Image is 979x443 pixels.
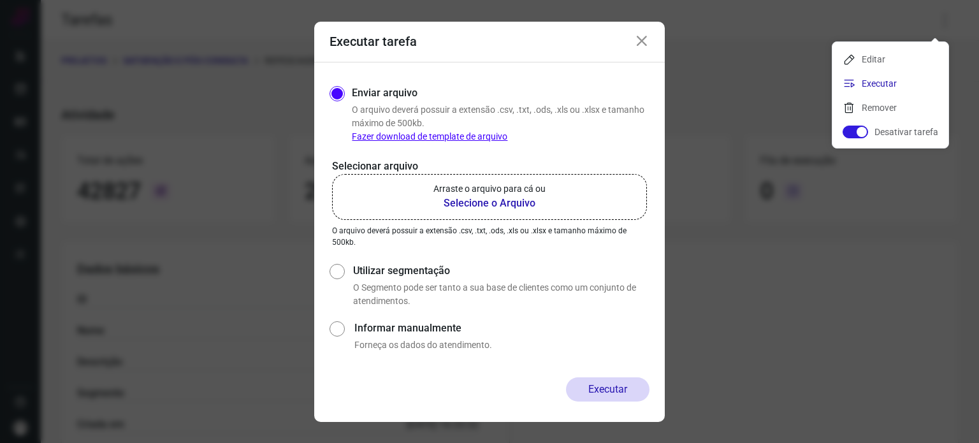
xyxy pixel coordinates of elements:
p: O arquivo deverá possuir a extensão .csv, .txt, .ods, .xls ou .xlsx e tamanho máximo de 500kb. [332,225,647,248]
a: Fazer download de template de arquivo [352,131,507,142]
p: Forneça os dados do atendimento. [354,338,649,352]
li: Editar [832,49,948,69]
li: Executar [832,73,948,94]
li: Remover [832,98,948,118]
li: Desativar tarefa [832,122,948,142]
b: Selecione o Arquivo [433,196,546,211]
label: Enviar arquivo [352,85,417,101]
p: Selecionar arquivo [332,159,647,174]
p: O arquivo deverá possuir a extensão .csv, .txt, .ods, .xls ou .xlsx e tamanho máximo de 500kb. [352,103,649,143]
p: O Segmento pode ser tanto a sua base de clientes como um conjunto de atendimentos. [353,281,649,308]
p: Arraste o arquivo para cá ou [433,182,546,196]
label: Utilizar segmentação [353,263,649,279]
h3: Executar tarefa [330,34,417,49]
button: Executar [566,377,649,402]
label: Informar manualmente [354,321,649,336]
